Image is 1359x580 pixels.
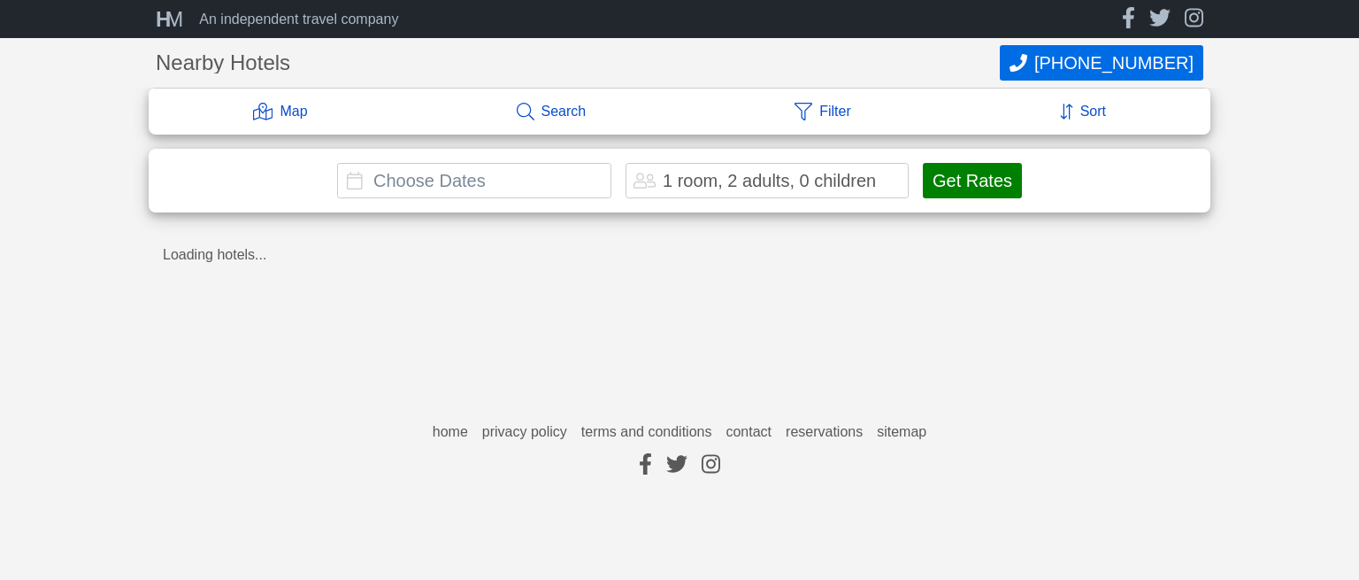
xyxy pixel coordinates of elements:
[780,89,865,135] a: Filter
[156,9,192,30] a: HM
[786,425,863,439] a: reservations
[433,425,468,439] a: home
[1149,7,1171,31] a: twitter
[639,453,652,477] a: facebook
[280,104,307,119] div: Map
[1080,104,1106,119] div: Sort
[156,52,1000,73] h1: Nearby Hotels
[165,7,178,31] span: M
[663,172,876,189] div: 1 room, 2 adults, 0 children
[163,248,266,262] div: Loading hotels...
[923,163,1022,198] button: Get Rates
[156,7,165,31] span: H
[819,104,851,119] div: Filter
[541,104,587,119] div: Search
[199,12,398,27] div: An independent travel company
[337,163,611,198] input: Choose Dates
[1000,45,1203,81] button: Call
[1122,7,1135,31] a: facebook
[239,89,322,135] a: Map
[482,425,567,439] a: privacy policy
[581,425,712,439] a: terms and conditions
[1185,7,1203,31] a: instagram
[726,425,772,439] a: contact
[1034,53,1194,73] span: [PHONE_NUMBER]
[702,453,720,477] a: instagram
[1046,89,1120,135] a: Sort
[877,425,926,439] a: sitemap
[666,453,687,477] a: twitter
[503,89,601,135] a: Search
